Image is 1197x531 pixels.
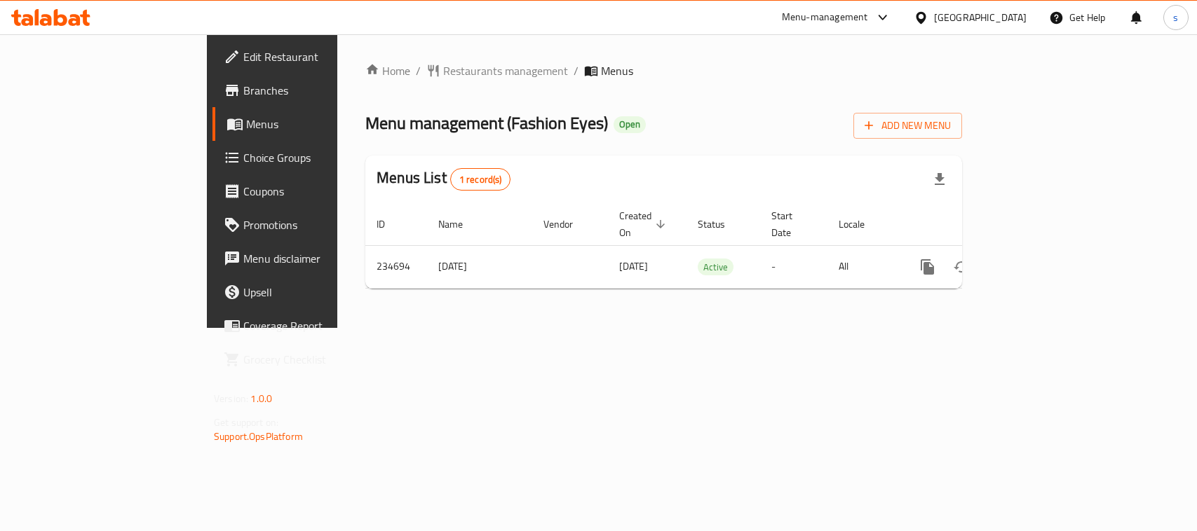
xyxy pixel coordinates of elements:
[451,173,510,186] span: 1 record(s)
[377,167,510,191] h2: Menus List
[827,245,900,288] td: All
[619,257,648,275] span: [DATE]
[243,250,395,267] span: Menu disclaimer
[426,62,568,79] a: Restaurants management
[243,317,395,334] span: Coverage Report
[427,245,532,288] td: [DATE]
[450,168,511,191] div: Total records count
[698,216,743,233] span: Status
[614,118,646,130] span: Open
[911,250,945,284] button: more
[243,48,395,65] span: Edit Restaurant
[614,116,646,133] div: Open
[1173,10,1178,25] span: s
[212,40,407,74] a: Edit Restaurant
[365,107,608,139] span: Menu management ( Fashion Eyes )
[543,216,591,233] span: Vendor
[760,245,827,288] td: -
[574,62,579,79] li: /
[212,174,407,208] a: Coupons
[214,427,303,446] a: Support.OpsPlatform
[212,107,407,141] a: Menus
[619,207,670,241] span: Created On
[212,275,407,309] a: Upsell
[771,207,811,241] span: Start Date
[853,113,962,139] button: Add New Menu
[243,183,395,200] span: Coupons
[416,62,421,79] li: /
[438,216,481,233] span: Name
[212,309,407,343] a: Coverage Report
[243,351,395,368] span: Grocery Checklist
[212,242,407,275] a: Menu disclaimer
[243,82,395,99] span: Branches
[250,389,272,408] span: 1.0.0
[212,208,407,242] a: Promotions
[243,216,395,233] span: Promotions
[923,163,956,196] div: Export file
[934,10,1027,25] div: [GEOGRAPHIC_DATA]
[698,259,733,275] span: Active
[214,389,248,408] span: Version:
[601,62,633,79] span: Menus
[365,62,962,79] nav: breadcrumb
[443,62,568,79] span: Restaurants management
[365,203,1057,289] table: enhanced table
[243,149,395,166] span: Choice Groups
[377,216,403,233] span: ID
[243,284,395,301] span: Upsell
[212,74,407,107] a: Branches
[865,117,951,135] span: Add New Menu
[246,116,395,132] span: Menus
[212,141,407,174] a: Choice Groups
[214,413,278,432] span: Get support on:
[782,9,868,26] div: Menu-management
[839,216,883,233] span: Locale
[900,203,1057,246] th: Actions
[945,250,978,284] button: Change Status
[212,343,407,376] a: Grocery Checklist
